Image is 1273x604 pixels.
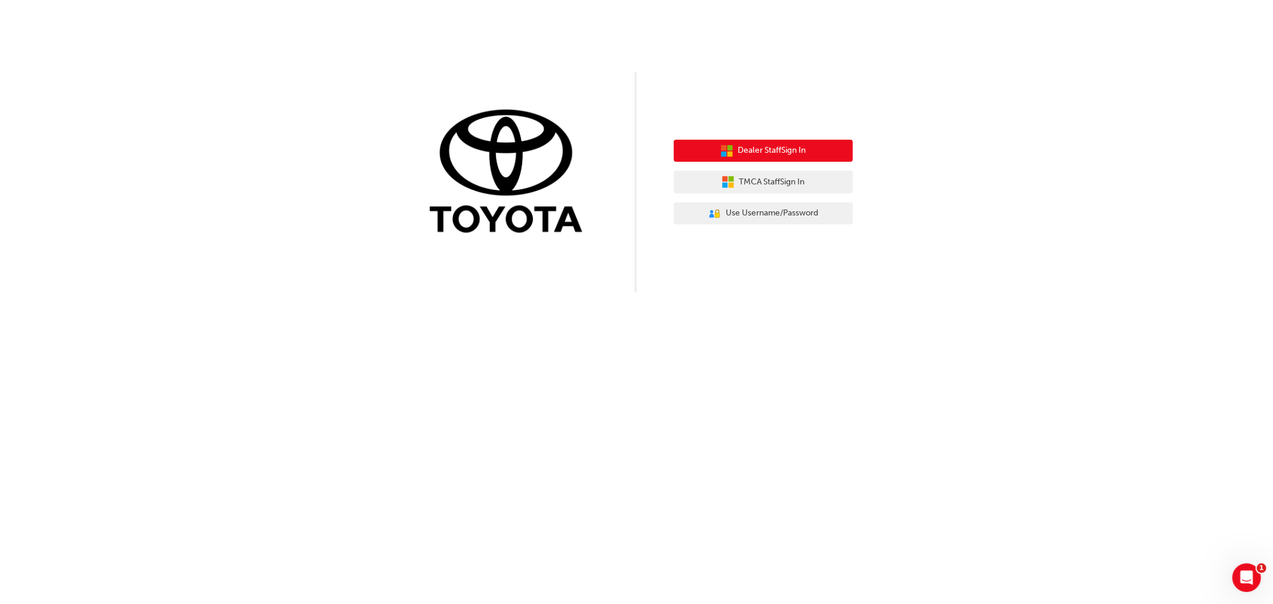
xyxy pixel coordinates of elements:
button: TMCA StaffSign In [674,171,853,193]
iframe: Intercom live chat [1232,563,1261,592]
img: Trak [421,107,600,239]
button: Dealer StaffSign In [674,140,853,162]
span: 1 [1257,563,1266,573]
span: TMCA Staff Sign In [739,175,805,189]
span: Use Username/Password [726,207,818,220]
span: Dealer Staff Sign In [738,144,806,158]
button: Use Username/Password [674,202,853,225]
